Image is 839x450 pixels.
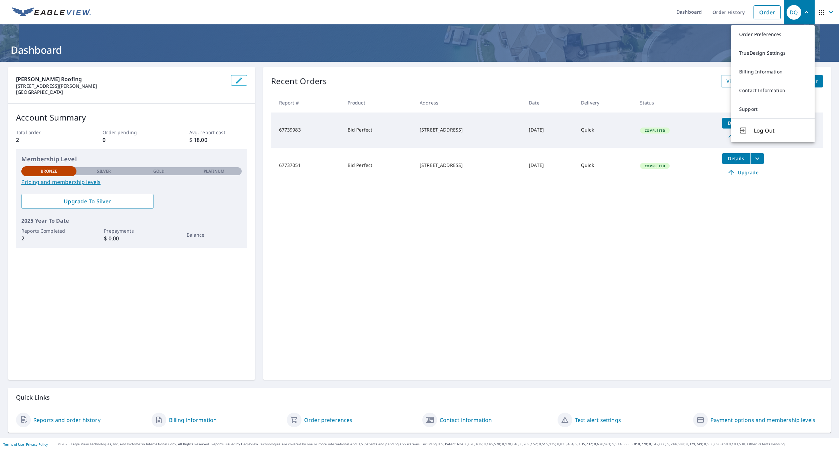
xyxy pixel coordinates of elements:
th: Delivery [576,93,635,112]
a: Upgrade To Silver [21,194,154,209]
th: Address [414,93,523,112]
span: Upgrade [726,169,760,177]
a: Order Preferences [731,25,815,44]
span: Completed [641,128,669,133]
td: 67737051 [271,148,342,183]
a: Pricing and membership levels [21,178,242,186]
span: Upgrade To Silver [27,198,148,205]
a: View All Orders [721,75,769,87]
p: | [3,442,48,446]
p: Avg. report cost [189,129,247,136]
button: Log Out [731,119,815,142]
p: Gold [153,168,165,174]
p: 2 [21,234,76,242]
a: Payment options and membership levels [710,416,816,424]
button: filesDropdownBtn-67737051 [750,153,764,164]
p: Quick Links [16,393,823,402]
span: Completed [641,164,669,168]
button: detailsBtn-67737051 [722,153,750,164]
span: Log Out [754,127,807,135]
p: Bronze [41,168,57,174]
p: Account Summary [16,111,247,124]
div: [STREET_ADDRESS] [420,127,518,133]
a: Terms of Use [3,442,24,447]
p: 2025 Year To Date [21,217,242,225]
td: Bid Perfect [342,148,414,183]
a: Contact information [440,416,492,424]
a: Order [754,5,781,19]
a: Text alert settings [575,416,621,424]
a: Billing information [169,416,217,424]
button: detailsBtn-67739983 [722,118,750,129]
p: © 2025 Eagle View Technologies, Inc. and Pictometry International Corp. All Rights Reserved. Repo... [58,442,836,447]
p: Total order [16,129,74,136]
p: 2 [16,136,74,144]
p: Recent Orders [271,75,327,87]
a: Upgrade [722,132,764,143]
a: Billing Information [731,62,815,81]
span: Details [726,155,746,162]
div: DQ [787,5,801,20]
p: Order pending [102,129,160,136]
p: $ 18.00 [189,136,247,144]
th: Status [635,93,717,112]
td: Bid Perfect [342,112,414,148]
a: Contact Information [731,81,815,100]
span: Details [726,120,746,126]
a: TrueDesign Settings [731,44,815,62]
td: [DATE] [523,148,576,183]
p: Silver [97,168,111,174]
p: 0 [102,136,160,144]
a: Order preferences [304,416,353,424]
p: [GEOGRAPHIC_DATA] [16,89,226,95]
td: Quick [576,148,635,183]
span: Upgrade [726,133,760,141]
p: $ 0.00 [104,234,159,242]
th: Product [342,93,414,112]
p: Reports Completed [21,227,76,234]
p: Platinum [204,168,225,174]
a: Upgrade [722,167,764,178]
th: Date [523,93,576,112]
p: Membership Level [21,155,242,164]
a: Support [731,100,815,119]
p: [PERSON_NAME] Roofing [16,75,226,83]
a: Reports and order history [33,416,100,424]
td: [DATE] [523,112,576,148]
p: [STREET_ADDRESS][PERSON_NAME] [16,83,226,89]
span: View All Orders [726,77,763,85]
td: Quick [576,112,635,148]
a: Privacy Policy [26,442,48,447]
div: [STREET_ADDRESS] [420,162,518,169]
p: Balance [187,231,242,238]
th: Report # [271,93,342,112]
td: 67739983 [271,112,342,148]
h1: Dashboard [8,43,831,57]
p: Prepayments [104,227,159,234]
img: EV Logo [12,7,91,17]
